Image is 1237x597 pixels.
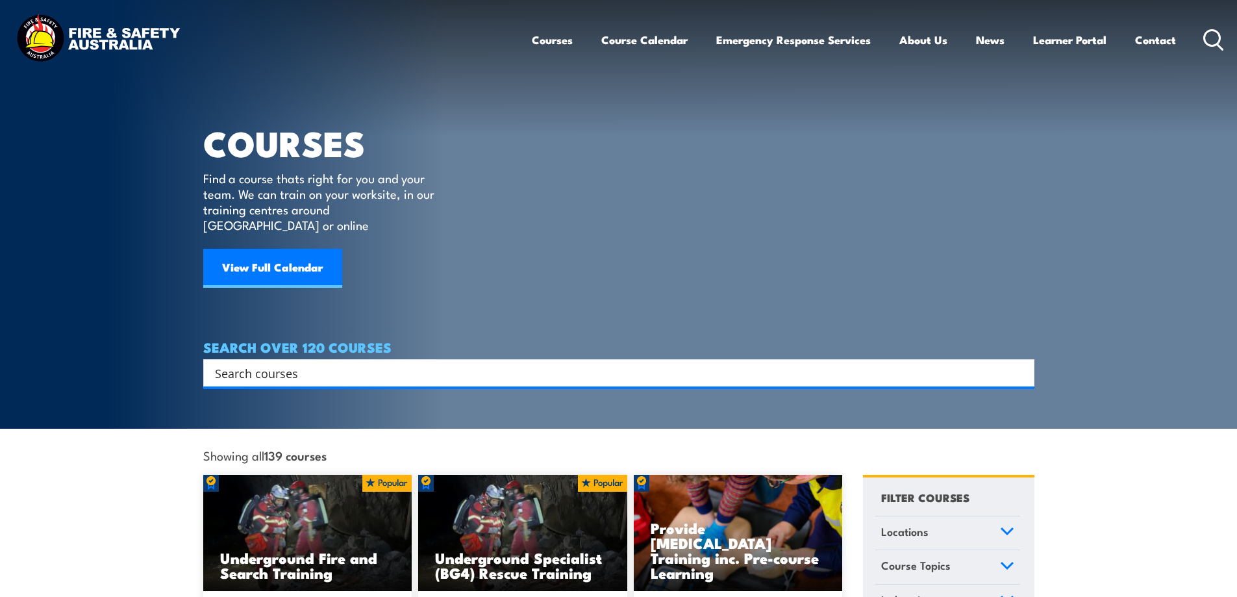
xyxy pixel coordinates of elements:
a: Emergency Response Services [716,23,871,57]
p: Find a course thats right for you and your team. We can train on your worksite, in our training c... [203,170,440,233]
span: Locations [881,523,929,540]
span: Course Topics [881,557,951,574]
h3: Provide [MEDICAL_DATA] Training inc. Pre-course Learning [651,520,826,580]
a: Contact [1135,23,1176,57]
img: Underground mine rescue [203,475,412,592]
h4: FILTER COURSES [881,489,969,506]
img: Low Voltage Rescue and Provide CPR [634,475,843,592]
a: About Us [899,23,947,57]
a: Locations [875,516,1020,550]
form: Search form [218,364,1008,382]
a: News [976,23,1005,57]
h3: Underground Fire and Search Training [220,550,395,580]
h1: COURSES [203,127,453,158]
h4: SEARCH OVER 120 COURSES [203,340,1034,354]
a: Course Topics [875,550,1020,584]
h3: Underground Specialist (BG4) Rescue Training [435,550,610,580]
a: Course Calendar [601,23,688,57]
span: Showing all [203,448,327,462]
a: Provide [MEDICAL_DATA] Training inc. Pre-course Learning [634,475,843,592]
a: Learner Portal [1033,23,1106,57]
strong: 139 courses [264,446,327,464]
a: View Full Calendar [203,249,342,288]
button: Search magnifier button [1012,364,1030,382]
input: Search input [215,363,1006,383]
img: Underground mine rescue [418,475,627,592]
a: Courses [532,23,573,57]
a: Underground Specialist (BG4) Rescue Training [418,475,627,592]
a: Underground Fire and Search Training [203,475,412,592]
